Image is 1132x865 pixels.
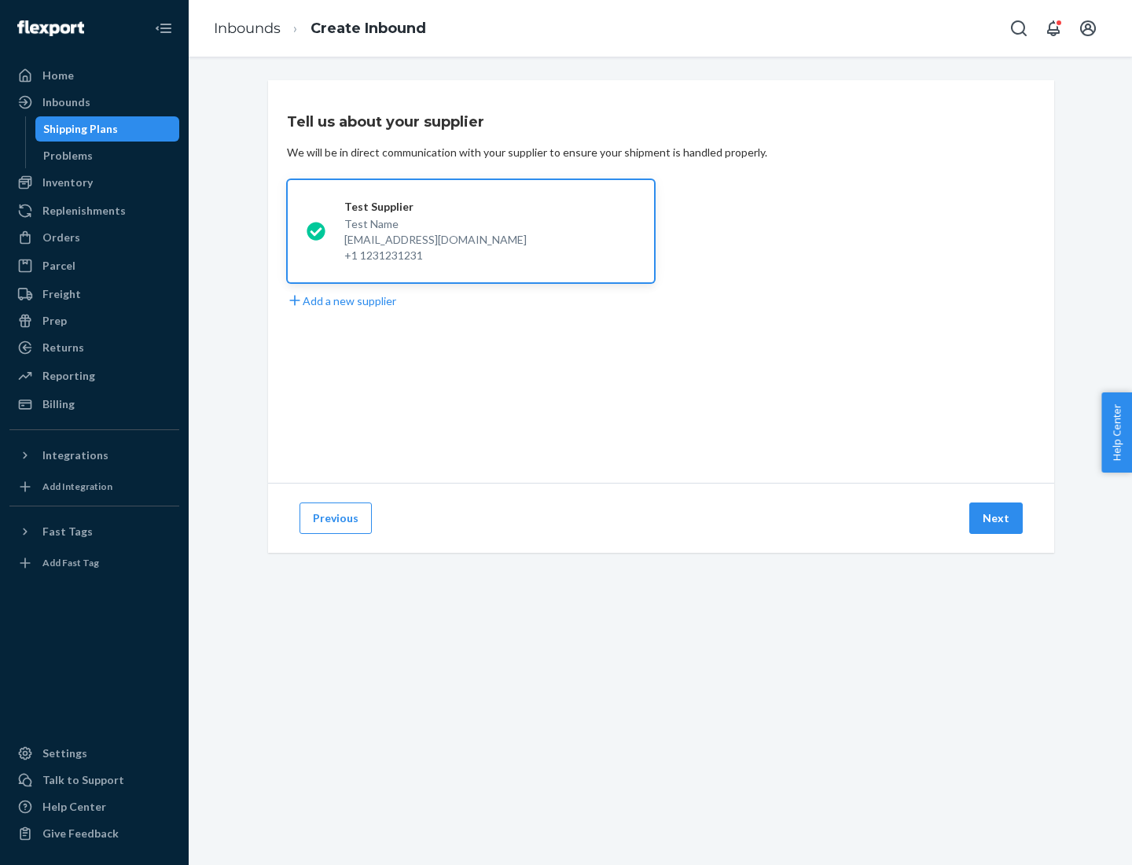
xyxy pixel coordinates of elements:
div: Home [42,68,74,83]
a: Help Center [9,794,179,819]
div: Add Fast Tag [42,556,99,569]
h3: Tell us about your supplier [287,112,484,132]
div: Reporting [42,368,95,384]
a: Add Fast Tag [9,550,179,576]
button: Fast Tags [9,519,179,544]
div: Orders [42,230,80,245]
a: Returns [9,335,179,360]
div: Problems [43,148,93,164]
button: Open account menu [1072,13,1104,44]
a: Prep [9,308,179,333]
a: Inbounds [214,20,281,37]
a: Home [9,63,179,88]
div: Prep [42,313,67,329]
div: Fast Tags [42,524,93,539]
a: Problems [35,143,180,168]
div: Integrations [42,447,108,463]
a: Orders [9,225,179,250]
a: Add Integration [9,474,179,499]
a: Inventory [9,170,179,195]
a: Create Inbound [311,20,426,37]
button: Add a new supplier [287,293,396,309]
img: Flexport logo [17,20,84,36]
button: Previous [300,502,372,534]
a: Replenishments [9,198,179,223]
div: Settings [42,745,87,761]
a: Billing [9,392,179,417]
div: We will be in direct communication with your supplier to ensure your shipment is handled properly. [287,145,767,160]
div: Talk to Support [42,772,124,788]
div: Add Integration [42,480,112,493]
ol: breadcrumbs [201,6,439,52]
div: Replenishments [42,203,126,219]
a: Freight [9,282,179,307]
div: Inbounds [42,94,90,110]
div: Give Feedback [42,826,119,841]
div: Freight [42,286,81,302]
button: Help Center [1101,392,1132,473]
div: Inventory [42,175,93,190]
button: Open Search Box [1003,13,1035,44]
div: Billing [42,396,75,412]
div: Returns [42,340,84,355]
a: Settings [9,741,179,766]
button: Integrations [9,443,179,468]
button: Open notifications [1038,13,1069,44]
a: Talk to Support [9,767,179,793]
a: Reporting [9,363,179,388]
button: Give Feedback [9,821,179,846]
button: Next [969,502,1023,534]
div: Shipping Plans [43,121,118,137]
div: Help Center [42,799,106,815]
button: Close Navigation [148,13,179,44]
div: Parcel [42,258,75,274]
a: Shipping Plans [35,116,180,142]
a: Inbounds [9,90,179,115]
a: Parcel [9,253,179,278]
